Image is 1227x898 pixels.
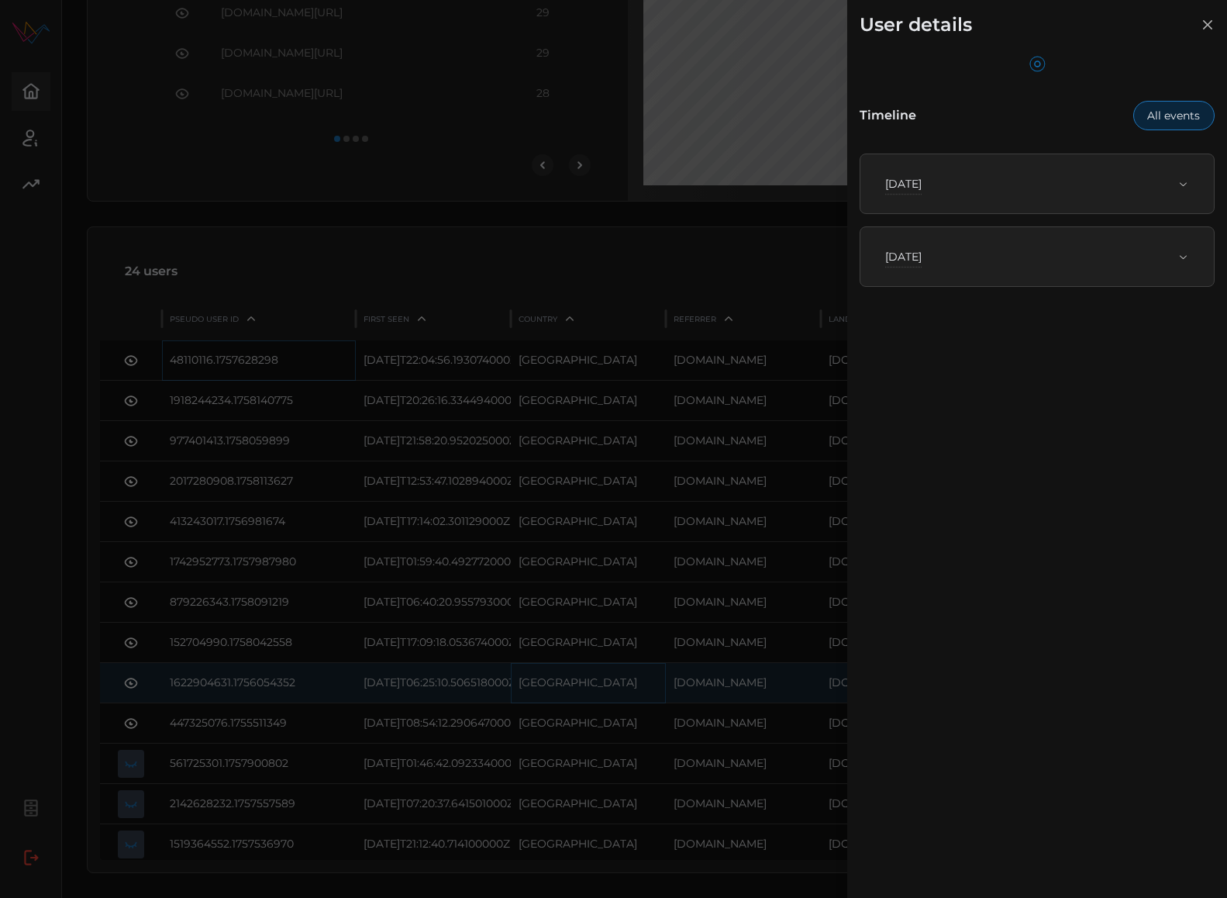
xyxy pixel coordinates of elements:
h2: User details [860,12,972,37]
button: [DATE] [873,167,1201,201]
button: [DATE] [873,240,1201,274]
p: [DATE] [885,249,922,264]
span: All events [1141,102,1206,130]
p: Timeline [860,106,916,126]
p: [DATE] [885,176,922,192]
